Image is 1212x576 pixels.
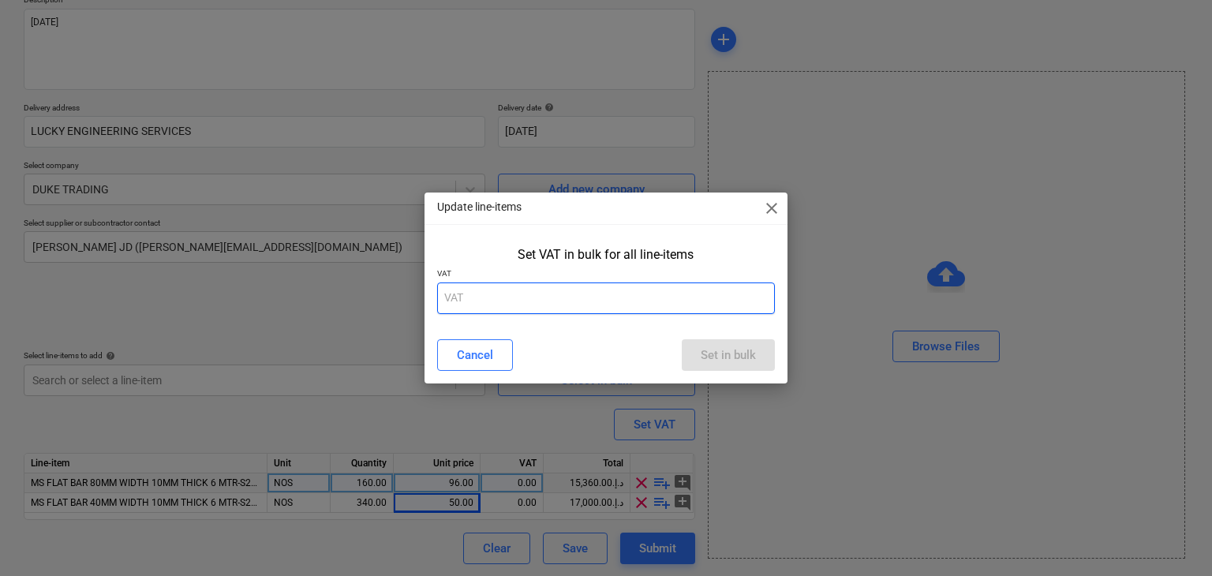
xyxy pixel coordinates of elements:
button: Cancel [437,339,513,371]
div: Set VAT in bulk for all line-items [518,247,694,262]
input: VAT [437,282,776,314]
iframe: Chat Widget [1133,500,1212,576]
span: close [762,199,781,218]
div: Cancel [457,345,493,365]
p: VAT [437,268,776,282]
p: Update line-items [437,199,522,215]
